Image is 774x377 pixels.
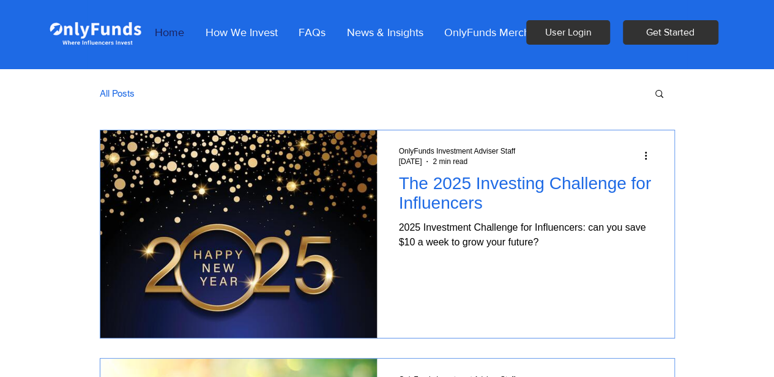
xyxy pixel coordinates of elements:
[653,88,665,101] div: Search
[195,17,288,48] a: How We Invest
[199,17,284,48] p: How We Invest
[288,17,336,48] a: FAQs
[100,87,135,100] a: All Posts
[526,20,610,45] a: User Login
[399,157,422,166] span: Jan 2
[149,17,190,48] p: Home
[399,147,516,155] span: OnlyFunds Investment Adviser Staff
[437,17,535,48] p: OnlyFunds Merch
[399,173,652,220] a: The 2025 Investing Challenge for Influencers
[646,26,694,39] span: Get Started
[643,148,658,163] button: More actions
[433,157,467,166] span: 2 min read
[144,17,539,48] nav: Site
[434,17,539,48] a: OnlyFunds Merch
[336,17,434,48] a: News & Insights
[292,17,332,48] p: FAQs
[399,220,652,250] div: 2025 Investment Challenge for Influencers: can you save $10 a week to grow your future?
[623,20,718,45] a: Get Started
[98,69,641,118] nav: Blog
[100,130,378,338] img: The 2025 Investing Challenge for Influencers
[144,17,195,48] a: Home
[399,174,652,213] h2: The 2025 Investing Challenge for Influencers
[341,17,430,48] p: News & Insights
[545,26,591,39] span: User Login
[48,11,142,54] img: Onlyfunds logo in white on a blue background.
